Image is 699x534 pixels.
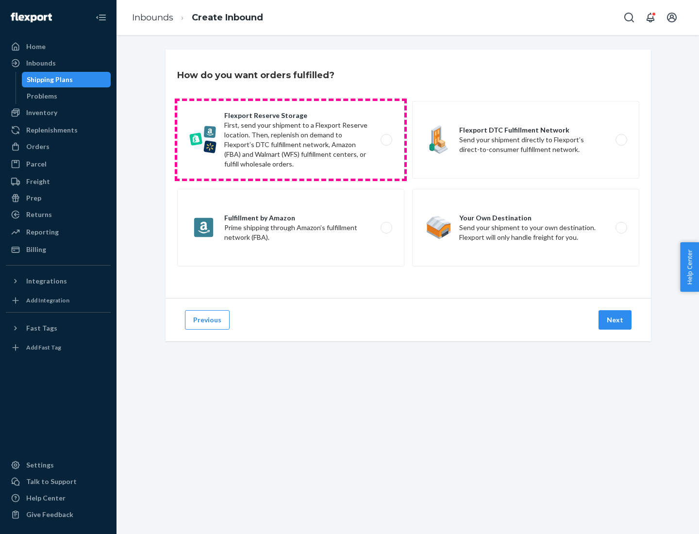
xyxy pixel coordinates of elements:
a: Replenishments [6,122,111,138]
a: Problems [22,88,111,104]
a: Parcel [6,156,111,172]
div: Add Integration [26,296,69,304]
div: Settings [26,460,54,470]
button: Fast Tags [6,320,111,336]
a: Add Integration [6,293,111,308]
div: Freight [26,177,50,186]
button: Close Navigation [91,8,111,27]
div: Inbounds [26,58,56,68]
a: Help Center [6,490,111,506]
a: Settings [6,457,111,473]
a: Freight [6,174,111,189]
a: Reporting [6,224,111,240]
div: Fast Tags [26,323,57,333]
a: Add Fast Tag [6,340,111,355]
a: Inbounds [6,55,111,71]
a: Orders [6,139,111,154]
div: Billing [26,245,46,254]
a: Inbounds [132,12,173,23]
div: Integrations [26,276,67,286]
button: Open account menu [662,8,682,27]
h3: How do you want orders fulfilled? [177,69,334,82]
a: Inventory [6,105,111,120]
div: Prep [26,193,41,203]
div: Orders [26,142,50,151]
a: Prep [6,190,111,206]
div: Add Fast Tag [26,343,61,351]
div: Shipping Plans [27,75,73,84]
button: Open notifications [641,8,660,27]
a: Billing [6,242,111,257]
button: Previous [185,310,230,330]
div: Help Center [26,493,66,503]
div: Returns [26,210,52,219]
button: Help Center [680,242,699,292]
button: Give Feedback [6,507,111,522]
div: Home [26,42,46,51]
ol: breadcrumbs [124,3,271,32]
div: Talk to Support [26,477,77,486]
a: Shipping Plans [22,72,111,87]
div: Inventory [26,108,57,117]
img: Flexport logo [11,13,52,22]
button: Open Search Box [619,8,639,27]
div: Problems [27,91,57,101]
button: Next [599,310,632,330]
a: Returns [6,207,111,222]
a: Talk to Support [6,474,111,489]
div: Reporting [26,227,59,237]
a: Home [6,39,111,54]
div: Give Feedback [26,510,73,519]
button: Integrations [6,273,111,289]
div: Parcel [26,159,47,169]
a: Create Inbound [192,12,263,23]
div: Replenishments [26,125,78,135]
